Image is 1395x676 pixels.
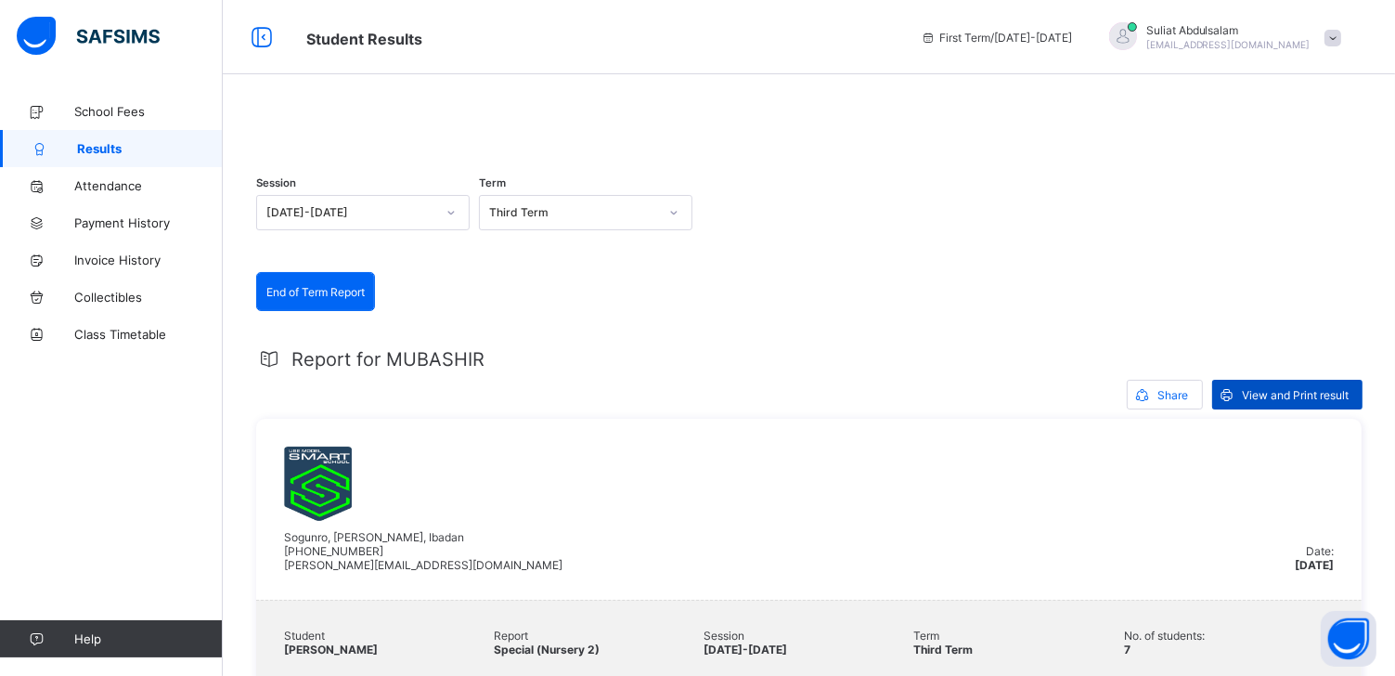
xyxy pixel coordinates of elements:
[284,530,562,572] span: Sogunro, [PERSON_NAME], Ibadan [PHONE_NUMBER] [PERSON_NAME][EMAIL_ADDRESS][DOMAIN_NAME]
[74,253,223,267] span: Invoice History
[1157,388,1188,402] span: Share
[1321,611,1376,667] button: Open asap
[704,643,787,656] span: [DATE]-[DATE]
[479,176,506,189] span: Term
[1295,558,1334,572] span: [DATE]
[1124,629,1334,643] span: No. of students:
[1124,643,1130,656] span: 7
[284,643,378,656] span: [PERSON_NAME]
[74,178,223,193] span: Attendance
[74,327,223,342] span: Class Timetable
[77,141,223,156] span: Results
[1146,39,1311,50] span: [EMAIL_ADDRESS][DOMAIN_NAME]
[306,30,422,48] span: Student Results
[921,31,1072,45] span: session/term information
[74,104,223,119] span: School Fees
[284,447,352,521] img: umssoyo.png
[1146,23,1311,37] span: Suliat Abdulsalam
[284,629,494,643] span: Student
[291,348,484,370] span: Report for MUBASHIR
[489,206,658,220] div: Third Term
[914,643,974,656] span: Third Term
[1306,544,1334,558] span: Date:
[256,176,296,189] span: Session
[266,206,435,220] div: [DATE]-[DATE]
[914,629,1124,643] span: Term
[74,215,223,230] span: Payment History
[74,631,222,646] span: Help
[17,17,160,56] img: safsims
[494,643,600,656] span: Special (Nursery 2)
[704,629,913,643] span: Session
[1242,388,1349,402] span: View and Print result
[494,629,704,643] span: Report
[74,290,223,305] span: Collectibles
[1091,22,1350,53] div: SuliatAbdulsalam
[266,285,365,299] span: End of Term Report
